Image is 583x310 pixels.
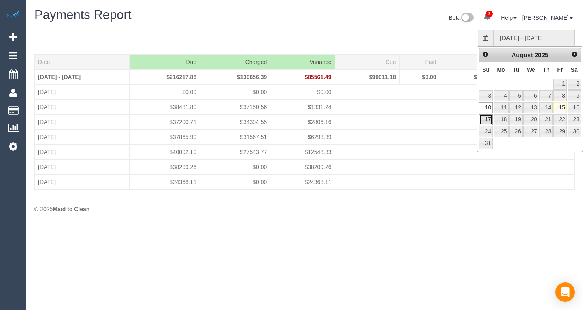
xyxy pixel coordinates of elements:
td: $0.00 [130,84,200,99]
a: 29 [553,126,566,137]
a: 16 [568,102,581,113]
a: 27 [523,126,539,137]
a: 17 [479,114,493,125]
span: Sunday [482,66,489,73]
td: $38209.26 [270,159,335,174]
td: [DATE] [35,144,130,159]
td: [DATE] [35,99,130,114]
a: 2 [479,8,495,26]
img: New interface [460,13,474,24]
a: 7 [539,90,553,101]
td: $12548.33 [270,144,335,159]
span: 2025 [534,51,548,58]
a: 6 [523,90,539,101]
a: 4 [494,90,509,101]
th: Variance [440,54,504,69]
div: Open Intercom Messenger [555,282,575,302]
strong: Maid to Clean [53,206,89,212]
th: Due [130,54,200,69]
td: $0.00 [200,174,270,189]
td: $0.00 [270,84,335,99]
a: Help [501,15,517,21]
a: 26 [509,126,522,137]
td: $37150.56 [200,99,270,114]
span: Next [571,51,578,58]
td: $90011.18 [440,69,504,84]
span: Saturday [571,66,578,73]
a: 2 [568,79,581,90]
td: $34394.55 [200,114,270,129]
td: $0.00 [200,84,270,99]
a: 23 [568,114,581,125]
td: $2806.16 [270,114,335,129]
td: $6298.39 [270,129,335,144]
td: $37200.71 [130,114,200,129]
td: $40092.10 [130,144,200,159]
td: $24368.11 [270,174,335,189]
a: 13 [523,102,539,113]
td: [DATE] [35,114,130,129]
a: 18 [494,114,509,125]
a: 5 [509,90,522,101]
a: Next [569,49,580,60]
span: Prev [482,51,489,58]
td: [DATE] [35,84,130,99]
th: Charged [200,54,270,69]
td: [DATE] [35,159,130,174]
input: DD/MM/YYYY [493,30,575,46]
td: [DATE] [35,129,130,144]
a: Prev [480,49,491,60]
th: Variance [270,54,335,69]
span: Tuesday [513,66,519,73]
td: $24368.11 [130,174,200,189]
a: 24 [479,126,493,137]
a: 19 [509,114,522,125]
td: [DATE] - [DATE] [35,69,130,84]
a: 12 [509,102,522,113]
div: © 2025 [34,205,575,213]
td: $216217.88 [130,69,200,84]
a: 8 [553,90,566,101]
span: Wednesday [527,66,535,73]
a: 3 [479,90,493,101]
a: 10 [479,102,493,113]
a: 22 [553,114,566,125]
span: Monday [497,66,505,73]
a: 31 [479,138,493,149]
a: 15 [553,102,566,113]
a: 14 [539,102,553,113]
td: $27543.77 [200,144,270,159]
th: Paid [399,54,440,69]
a: 25 [494,126,509,137]
a: 28 [539,126,553,137]
td: $90011.18 [335,69,399,84]
td: [DATE] [35,174,130,189]
a: [PERSON_NAME] [522,15,573,21]
td: $85561.49 [270,69,335,84]
td: $38481.80 [130,99,200,114]
td: $1331.24 [270,99,335,114]
a: 9 [568,90,581,101]
th: Date [35,54,130,69]
span: Thursday [543,66,549,73]
td: $31567.51 [200,129,270,144]
a: 30 [568,126,581,137]
a: 1 [553,79,566,90]
a: 20 [523,114,539,125]
span: 2 [486,11,493,17]
span: Friday [557,66,563,73]
a: Beta [449,15,474,21]
a: 11 [494,102,509,113]
td: $0.00 [399,69,440,84]
a: 21 [539,114,553,125]
td: $130656.39 [200,69,270,84]
img: Automaid Logo [5,8,21,19]
td: $37865.90 [130,129,200,144]
th: Due [335,54,399,69]
td: $0.00 [200,159,270,174]
span: August [511,51,533,58]
td: $38209.26 [130,159,200,174]
span: Payments Report [34,8,132,22]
